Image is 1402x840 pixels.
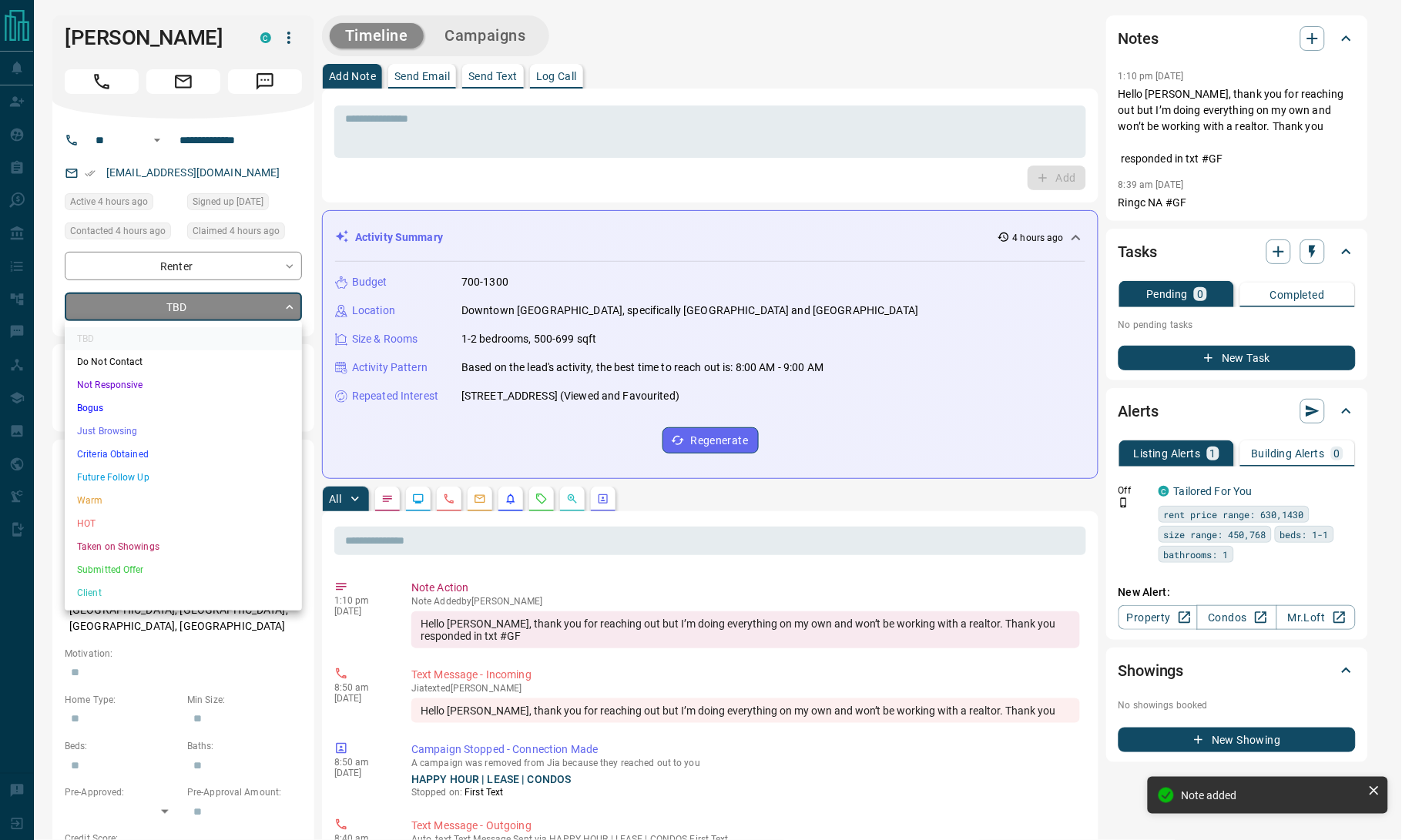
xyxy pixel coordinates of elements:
[65,489,302,512] li: Warm
[65,535,302,558] li: Taken on Showings
[65,373,302,397] li: Not Responsive
[65,397,302,420] li: Bogus
[65,443,302,466] li: Criteria Obtained
[65,466,302,489] li: Future Follow Up
[65,581,302,604] li: Client
[65,420,302,443] li: Just Browsing
[65,558,302,581] li: Submitted Offer
[65,512,302,535] li: HOT
[1182,789,1362,802] div: Note added
[65,350,302,373] li: Do Not Contact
